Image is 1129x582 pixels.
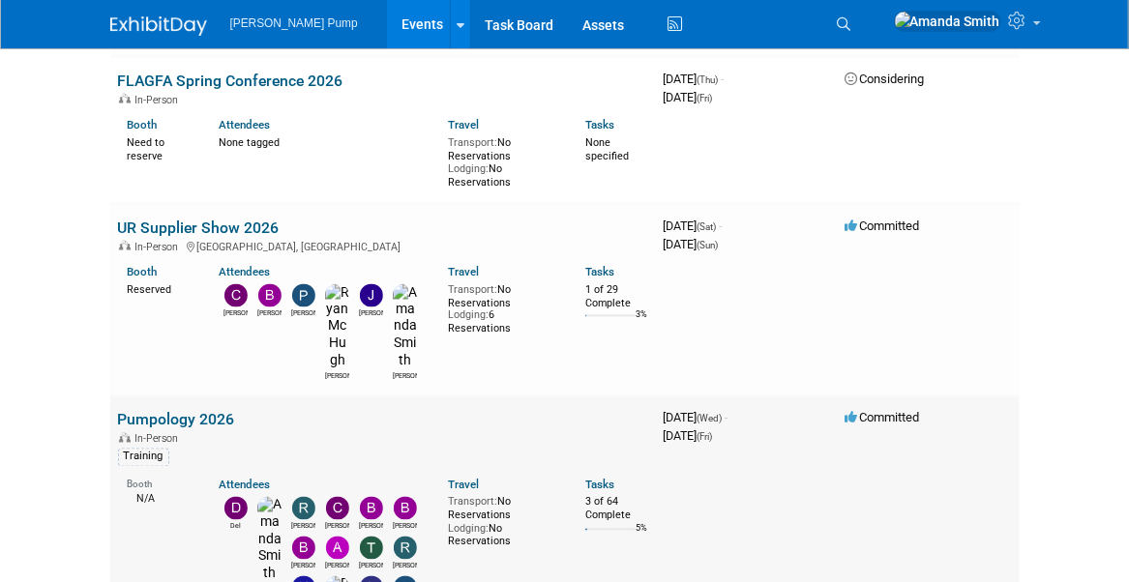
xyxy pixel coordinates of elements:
[325,370,349,382] div: Ryan McHugh
[698,240,719,250] span: (Sun)
[257,307,282,319] div: Bobby Zitzka
[230,16,358,30] span: [PERSON_NAME] Pump
[448,265,479,278] a: Travel
[359,520,383,532] div: Bobby Zitzka
[448,309,489,322] span: Lodging:
[846,218,920,233] span: Committed
[448,479,479,492] a: Travel
[448,132,556,189] div: No Reservations No Reservations
[448,496,497,509] span: Transport:
[664,218,723,233] span: [DATE]
[326,497,349,520] img: Christopher Thompson
[664,90,713,104] span: [DATE]
[448,492,556,549] div: No Reservations No Reservations
[726,411,728,425] span: -
[326,537,349,560] img: Allan Curry
[223,307,248,319] div: Christopher Thompson
[292,284,315,307] img: Patrick Champagne
[118,218,280,237] a: UR Supplier Show 2026
[219,132,433,150] div: None tagged
[292,537,315,560] img: Brian Lee
[291,520,315,532] div: Robert Lega
[118,449,169,466] div: Training
[394,497,417,520] img: Brian Peek
[224,284,248,307] img: Christopher Thompson
[119,433,131,443] img: In-Person Event
[698,432,713,443] span: (Fri)
[722,72,725,86] span: -
[135,241,185,253] span: In-Person
[846,411,920,425] span: Committed
[636,524,647,550] td: 5%
[135,433,185,446] span: In-Person
[119,94,131,103] img: In-Person Event
[325,520,349,532] div: Christopher Thompson
[720,218,723,233] span: -
[360,284,383,307] img: Jake Sowders
[393,284,417,370] img: Amanda Smith
[698,93,713,103] span: (Fri)
[135,94,185,106] span: In-Person
[846,72,925,86] span: Considering
[585,496,648,522] div: 3 of 64 Complete
[118,72,343,90] a: FLAGFA Spring Conference 2026
[219,118,270,131] a: Attendees
[448,118,479,131] a: Travel
[448,136,497,149] span: Transport:
[223,520,248,532] div: Del Ritz
[291,560,315,571] div: Brian Lee
[636,310,647,336] td: 3%
[325,560,349,571] div: Allan Curry
[664,429,713,444] span: [DATE]
[585,136,629,162] span: None specified
[110,16,207,36] img: ExhibitDay
[448,162,489,175] span: Lodging:
[128,265,158,278] a: Booth
[698,221,717,232] span: (Sat)
[359,560,383,571] div: Tony Lewis
[448,279,556,336] div: No Reservations 6 Reservations
[128,132,191,162] div: Need to reserve
[698,74,719,85] span: (Thu)
[698,414,723,424] span: (Wed)
[219,479,270,492] a: Attendees
[224,497,248,520] img: Del Ritz
[219,265,270,278] a: Attendees
[119,241,131,250] img: In-Person Event
[128,491,191,507] div: N/A
[325,284,349,370] img: Ryan McHugh
[585,479,614,492] a: Tasks
[359,307,383,319] div: Jake Sowders
[128,279,191,297] div: Reserved
[585,265,614,278] a: Tasks
[585,283,648,309] div: 1 of 29 Complete
[664,237,719,251] span: [DATE]
[585,118,614,131] a: Tasks
[448,283,497,296] span: Transport:
[360,497,383,520] img: Bobby Zitzka
[128,473,191,491] div: Booth
[360,537,383,560] img: Tony Lewis
[664,411,728,425] span: [DATE]
[128,118,158,131] a: Booth
[664,72,725,86] span: [DATE]
[394,537,417,560] img: Richard Pendley
[393,520,417,532] div: Brian Peek
[448,523,489,536] span: Lodging:
[291,307,315,319] div: Patrick Champagne
[393,370,417,382] div: Amanda Smith
[292,497,315,520] img: Robert Lega
[118,411,235,429] a: Pumpology 2026
[894,11,1001,32] img: Amanda Smith
[118,238,648,253] div: [GEOGRAPHIC_DATA], [GEOGRAPHIC_DATA]
[393,560,417,571] div: Richard Pendley
[258,284,282,307] img: Bobby Zitzka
